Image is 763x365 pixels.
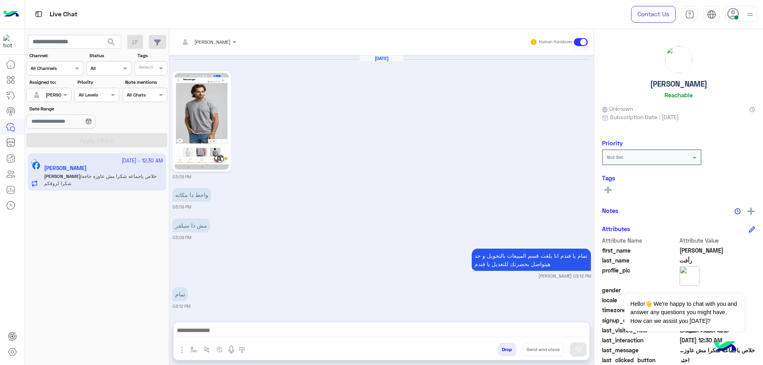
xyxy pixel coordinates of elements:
[360,56,403,61] h6: [DATE]
[602,225,630,232] h6: Attributes
[3,35,17,49] img: 713415422032625
[187,343,200,356] button: select flow
[172,287,188,301] p: 24/9/2025, 3:12 PM
[137,64,153,73] div: Select
[707,10,716,19] img: tab
[602,236,678,245] span: Attribute Name
[172,218,210,232] p: 24/9/2025, 3:09 PM
[26,133,167,147] button: Apply Filters
[125,79,166,86] label: Note mentions
[172,188,211,202] p: 24/9/2025, 3:09 PM
[574,346,582,353] img: send message
[3,6,19,23] img: Logo
[610,113,679,121] span: Subscription Date : [DATE]
[602,306,678,314] span: timezone
[711,333,739,361] img: hulul-logo.png
[539,39,572,45] small: Human Handover
[194,39,230,45] span: [PERSON_NAME]
[200,343,213,356] button: Trigger scenario
[102,35,121,52] button: search
[682,6,697,23] a: tab
[107,37,116,47] span: search
[602,246,678,255] span: first_name
[190,346,197,353] img: select flow
[29,105,118,112] label: Date Range
[602,104,633,113] span: Unknown
[602,336,678,344] span: last_interaction
[665,46,692,73] img: picture
[177,345,187,355] img: send attachment
[602,207,618,214] h6: Notes
[172,303,190,309] small: 03:12 PM
[650,79,707,89] h5: [PERSON_NAME]
[680,236,755,245] span: Attribute Value
[664,91,693,98] h6: Reachable
[538,273,591,279] small: [PERSON_NAME] 03:12 PM
[172,174,191,180] small: 03:09 PM
[624,294,744,331] span: Hello!👋 We're happy to chat with you and answer any questions you might have. How can we assist y...
[217,346,223,353] img: create order
[522,343,564,356] button: Send and close
[29,79,70,86] label: Assigned to:
[602,174,755,182] h6: Tags
[680,346,755,354] span: خلاص ياجماعه شكرا مش عاوزه حاجه شكرا لزوقكم
[680,246,755,255] span: خالد
[602,266,678,284] span: profile_pic
[31,89,42,100] img: defaultAdmin.png
[631,6,676,23] a: Contact Us
[734,208,741,214] img: notes
[34,9,44,19] img: tab
[680,336,755,344] span: 2025-09-24T21:30:10.617Z
[602,256,678,265] span: last_name
[227,345,236,355] img: send voice note
[203,346,210,353] img: Trigger scenario
[137,52,167,59] label: Tags
[77,79,118,86] label: Priority
[239,347,245,353] img: make a call
[680,256,755,265] span: رأفت
[680,266,699,286] img: picture
[89,52,130,59] label: Status
[172,204,191,210] small: 03:09 PM
[213,343,227,356] button: create order
[50,9,77,20] p: Live Chat
[472,249,591,271] p: 24/9/2025, 3:12 PM
[685,10,694,19] img: tab
[498,343,516,356] button: Drop
[748,208,755,215] img: add
[602,286,678,294] span: gender
[172,234,191,241] small: 03:09 PM
[29,52,83,59] label: Channel:
[602,316,678,324] span: signup_date
[602,326,678,334] span: last_visited_flow
[602,296,678,304] span: locale
[602,356,678,364] span: last_clicked_button
[680,356,755,364] span: اختر
[745,10,755,19] img: profile
[602,346,678,354] span: last_message
[602,139,623,147] h6: Priority
[174,73,229,170] img: 552033103_1779768969299330_5297884456128049053_n.jpg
